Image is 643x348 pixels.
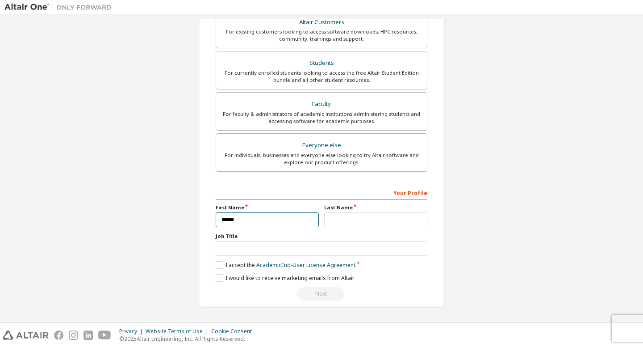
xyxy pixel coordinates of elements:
[221,28,422,42] div: For existing customers looking to access software downloads, HPC resources, community, trainings ...
[211,328,257,335] div: Cookie Consent
[146,328,211,335] div: Website Terms of Use
[324,204,427,211] label: Last Name
[98,331,111,340] img: youtube.svg
[84,331,93,340] img: linkedin.svg
[216,287,427,301] div: Read and acccept EULA to continue
[221,98,422,110] div: Faculty
[119,328,146,335] div: Privacy
[221,110,422,125] div: For faculty & administrators of academic institutions administering students and accessing softwa...
[119,335,257,343] p: © 2025 Altair Engineering, Inc. All Rights Reserved.
[3,331,49,340] img: altair_logo.svg
[221,152,422,166] div: For individuals, businesses and everyone else looking to try Altair software and explore our prod...
[221,139,422,152] div: Everyone else
[256,261,355,269] a: Academic End-User License Agreement
[54,331,63,340] img: facebook.svg
[216,274,355,282] label: I would like to receive marketing emails from Altair
[216,204,319,211] label: First Name
[4,3,116,12] img: Altair One
[216,233,427,240] label: Job Title
[216,185,427,199] div: Your Profile
[216,261,355,269] label: I accept the
[221,69,422,84] div: For currently enrolled students looking to access the free Altair Student Edition bundle and all ...
[69,331,78,340] img: instagram.svg
[221,16,422,29] div: Altair Customers
[221,57,422,69] div: Students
